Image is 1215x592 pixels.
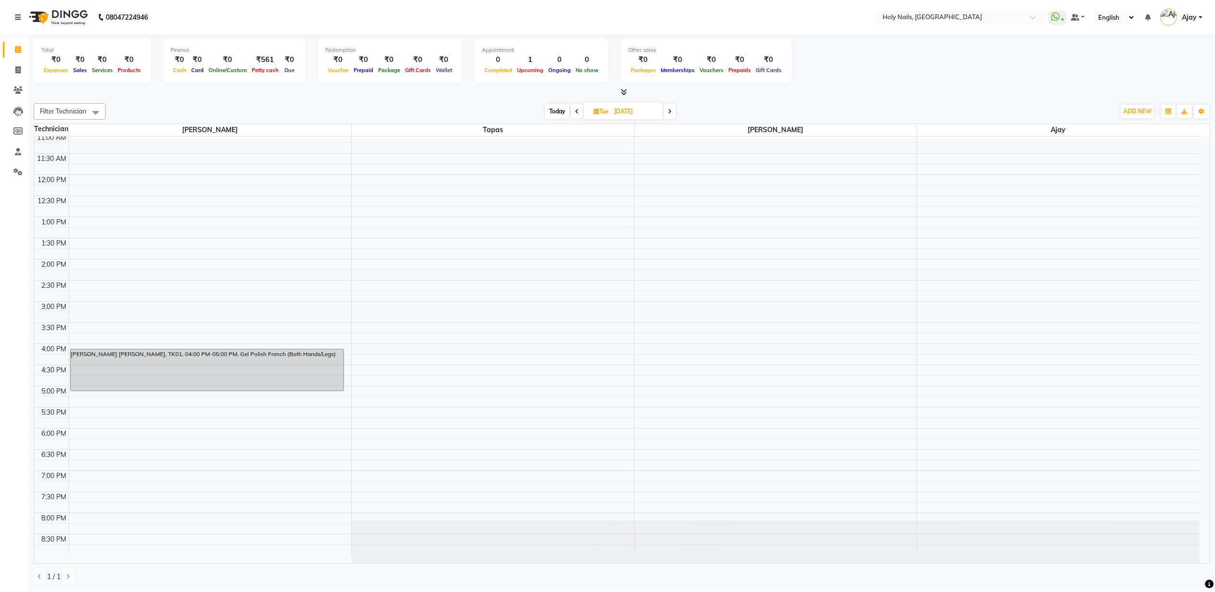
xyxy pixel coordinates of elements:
[628,46,784,54] div: Other sales
[89,54,115,65] div: ₹0
[352,124,634,136] span: Tapas
[69,124,352,136] span: [PERSON_NAME]
[189,67,206,74] span: Card
[482,54,515,65] div: 0
[40,513,69,523] div: 8:00 PM
[40,344,69,354] div: 4:00 PM
[40,450,69,460] div: 6:30 PM
[41,54,71,65] div: ₹0
[206,54,249,65] div: ₹0
[34,124,69,134] div: Technician
[71,67,89,74] span: Sales
[189,54,206,65] div: ₹0
[376,54,403,65] div: ₹0
[658,54,697,65] div: ₹0
[573,67,601,74] span: No show
[40,259,69,270] div: 2:00 PM
[403,54,433,65] div: ₹0
[36,196,69,206] div: 12:30 PM
[726,67,753,74] span: Prepaids
[482,67,515,74] span: Completed
[40,471,69,481] div: 7:00 PM
[697,67,726,74] span: Vouchers
[40,407,69,418] div: 5:30 PM
[753,54,784,65] div: ₹0
[249,54,281,65] div: ₹561
[591,108,611,115] span: Tue
[1182,12,1197,23] span: Ajay
[635,124,917,136] span: [PERSON_NAME]
[115,54,143,65] div: ₹0
[36,175,69,185] div: 12:00 PM
[433,67,454,74] span: Wallet
[753,67,784,74] span: Gift Cards
[41,67,71,74] span: Expenses
[697,54,726,65] div: ₹0
[171,54,189,65] div: ₹0
[40,492,69,502] div: 7:30 PM
[546,67,573,74] span: Ongoing
[206,67,249,74] span: Online/Custom
[40,534,69,544] div: 8:30 PM
[515,67,546,74] span: Upcoming
[89,67,115,74] span: Services
[351,67,376,74] span: Prepaid
[726,54,753,65] div: ₹0
[41,46,143,54] div: Total
[1160,9,1177,25] img: Ajay
[325,46,454,54] div: Redemption
[40,217,69,227] div: 1:00 PM
[36,154,69,164] div: 11:30 AM
[433,54,454,65] div: ₹0
[573,54,601,65] div: 0
[628,67,658,74] span: Packages
[40,386,69,396] div: 5:00 PM
[546,54,573,65] div: 0
[403,67,433,74] span: Gift Cards
[282,67,297,74] span: Due
[40,281,69,291] div: 2:30 PM
[106,4,148,31] b: 08047224946
[482,46,601,54] div: Appointment
[1123,108,1152,115] span: ADD NEW
[658,67,697,74] span: Memberships
[376,67,403,74] span: Package
[325,54,351,65] div: ₹0
[40,238,69,248] div: 1:30 PM
[115,67,143,74] span: Products
[40,429,69,439] div: 6:00 PM
[71,349,344,391] div: [PERSON_NAME] [PERSON_NAME], TK01, 04:00 PM-05:00 PM, Gel Polish French (Both Hands/Legs)
[171,67,189,74] span: Cash
[40,365,69,375] div: 4:30 PM
[611,104,659,119] input: 2025-09-02
[171,46,298,54] div: Finance
[325,67,351,74] span: Voucher
[249,67,281,74] span: Petty cash
[515,54,546,65] div: 1
[71,54,89,65] div: ₹0
[545,104,569,119] span: Today
[917,124,1200,136] span: Ajay
[40,323,69,333] div: 3:30 PM
[40,107,86,115] span: Filter Technician
[36,133,69,143] div: 11:00 AM
[25,4,90,31] img: logo
[40,302,69,312] div: 3:00 PM
[47,572,61,582] span: 1 / 1
[351,54,376,65] div: ₹0
[281,54,298,65] div: ₹0
[1121,105,1154,118] button: ADD NEW
[628,54,658,65] div: ₹0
